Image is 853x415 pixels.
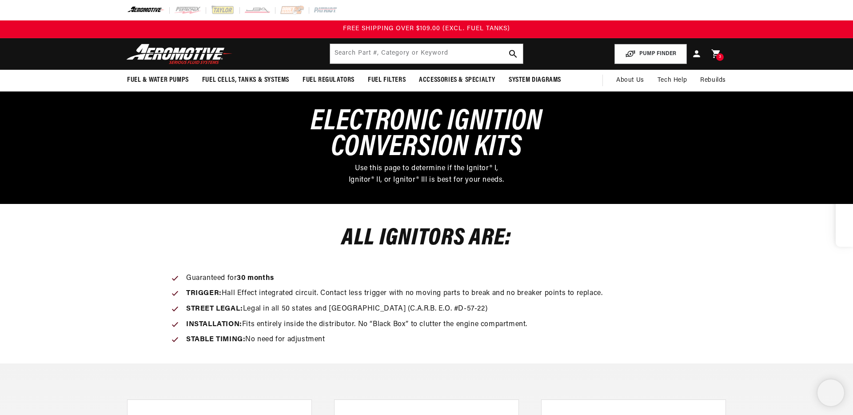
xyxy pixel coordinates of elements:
[202,76,289,85] span: Fuel Cells, Tanks & Systems
[170,319,683,331] li: Fits entirely inside the distributor. No “Black Box” to clutter the engine compartment.
[719,53,721,61] span: 3
[330,44,523,64] input: Search by Part Number, Category or Keyword
[658,76,687,85] span: Tech Help
[419,76,495,85] span: Accessories & Specialty
[170,273,683,284] li: Guaranteed for
[610,70,651,91] a: About Us
[343,25,510,32] span: FREE SHIPPING OVER $109.00 (EXCL. FUEL TANKS)
[303,76,355,85] span: Fuel Regulators
[296,70,361,91] summary: Fuel Regulators
[361,70,412,91] summary: Fuel Filters
[412,70,502,91] summary: Accessories & Specialty
[237,275,274,282] strong: 30 months
[694,70,733,91] summary: Rebuilds
[170,228,683,249] h3: ALL IGNITORS ARE:
[120,70,195,91] summary: Fuel & Water Pumps
[124,44,235,64] img: Aeromotive
[195,70,296,91] summary: Fuel Cells, Tanks & Systems
[170,303,683,315] li: Legal in all 50 states and [GEOGRAPHIC_DATA] (C.A.R.B. E.O. #D-57-22)
[186,321,242,328] strong: INSTALLATION:
[186,290,222,297] strong: TRIGGER:
[186,305,243,312] strong: STREET LEGAL:
[186,336,245,343] strong: STABLE TIMING:
[700,76,726,85] span: Rebuilds
[651,70,694,91] summary: Tech Help
[368,76,406,85] span: Fuel Filters
[502,70,568,91] summary: System Diagrams
[616,77,644,84] span: About Us
[293,109,560,161] h3: Electronic Ignition Conversion Kits
[170,288,683,299] li: Hall Effect integrated circuit. Contact less trigger with no moving parts to break and no breaker...
[509,76,561,85] span: System Diagrams
[614,44,687,64] button: PUMP FINDER
[127,76,189,85] span: Fuel & Water Pumps
[348,163,505,186] p: Use this page to determine if the Ignitor® I, Ignitor® II, or Ignitor® III is best for your needs.
[503,44,523,64] button: search button
[170,334,683,346] li: No need for adjustment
